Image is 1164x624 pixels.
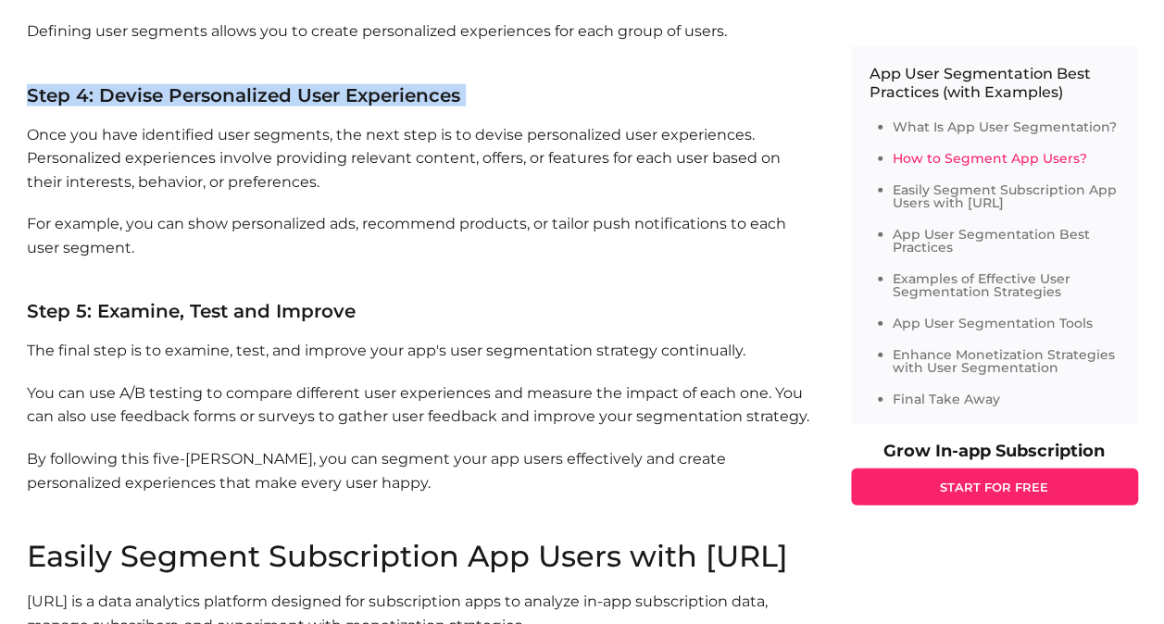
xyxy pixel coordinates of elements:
[27,542,814,571] h2: Easily Segment Subscription App Users with [URL]
[27,123,814,194] p: Once you have identified user segments, the next step is to devise personalized user experiences....
[27,447,814,542] p: By following this five-[PERSON_NAME], you can segment your app users effectively and create perso...
[893,181,1117,211] a: Easily Segment Subscription App Users with [URL]
[893,315,1093,331] a: App User Segmentation Tools
[27,339,814,363] p: The final step is to examine, test, and improve your app's user segmentation strategy continually.
[893,226,1090,256] a: App User Segmentation Best Practices
[851,468,1138,505] a: START FOR FREE
[893,346,1115,376] a: Enhance Monetization Strategies with User Segmentation
[27,212,814,283] p: For example, you can show personalized ads, recommend products, or tailor push notifications to e...
[27,302,814,320] h3: Step 5: Examine, Test and Improve
[870,65,1120,102] p: App User Segmentation Best Practices (with Examples)
[27,19,814,67] p: Defining user segments allows you to create personalized experiences for each group of users.
[851,443,1138,459] p: Grow In-app Subscription
[27,86,814,105] h3: Step 4: Devise Personalized User Experiences
[27,381,814,429] p: You can use A/B testing to compare different user experiences and measure the impact of each one....
[893,391,1000,407] a: Final Take Away
[893,150,1087,167] a: How to Segment App Users?
[893,119,1117,135] a: What Is App User Segmentation?
[893,270,1070,300] a: Examples of Effective User Segmentation Strategies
